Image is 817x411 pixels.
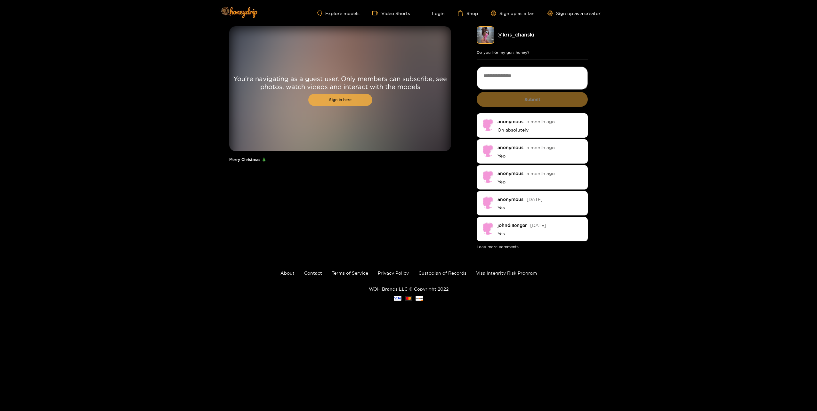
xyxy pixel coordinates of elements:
[527,145,555,150] span: a month ago
[497,119,523,124] div: anonymous
[497,231,583,237] p: Yes
[280,270,295,275] a: About
[378,270,409,275] a: Privacy Policy
[477,245,519,249] button: Load more comments
[332,270,368,275] a: Terms of Service
[457,10,478,16] a: Shop
[477,26,494,44] img: kris_chanski
[477,50,588,55] p: Do you like my gun, honey?
[304,270,322,275] a: Contact
[308,94,372,106] a: Sign in here
[530,223,546,228] span: [DATE]
[229,157,451,162] h1: Merry Christmas 🎄
[372,10,410,16] a: Video Shorts
[423,10,445,16] a: Login
[497,223,527,228] div: johndillenger
[481,196,494,209] img: no-avatar.png
[547,11,601,16] a: Sign up as a creator
[481,222,494,235] img: no-avatar.png
[477,92,588,107] button: Submit
[481,118,494,131] img: no-avatar.png
[476,270,537,275] a: Visa Integrity Risk Program
[527,171,555,176] span: a month ago
[497,205,583,211] p: Yes
[497,32,534,37] a: @ kris_chanski
[372,10,381,16] span: video-camera
[497,127,583,133] p: Oh absolutely
[481,144,494,157] img: no-avatar.png
[527,119,555,124] span: a month ago
[527,197,543,202] span: [DATE]
[317,11,360,16] a: Explore models
[229,75,451,91] p: You're navigating as a guest user. Only members can subscribe, see photos, watch videos and inter...
[418,270,466,275] a: Custodian of Records
[497,171,523,176] div: anonymous
[491,11,535,16] a: Sign up as a fan
[497,179,583,185] p: Yep
[497,153,583,159] p: Yep
[481,170,494,183] img: no-avatar.png
[497,197,523,202] div: anonymous
[497,145,523,150] div: anonymous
